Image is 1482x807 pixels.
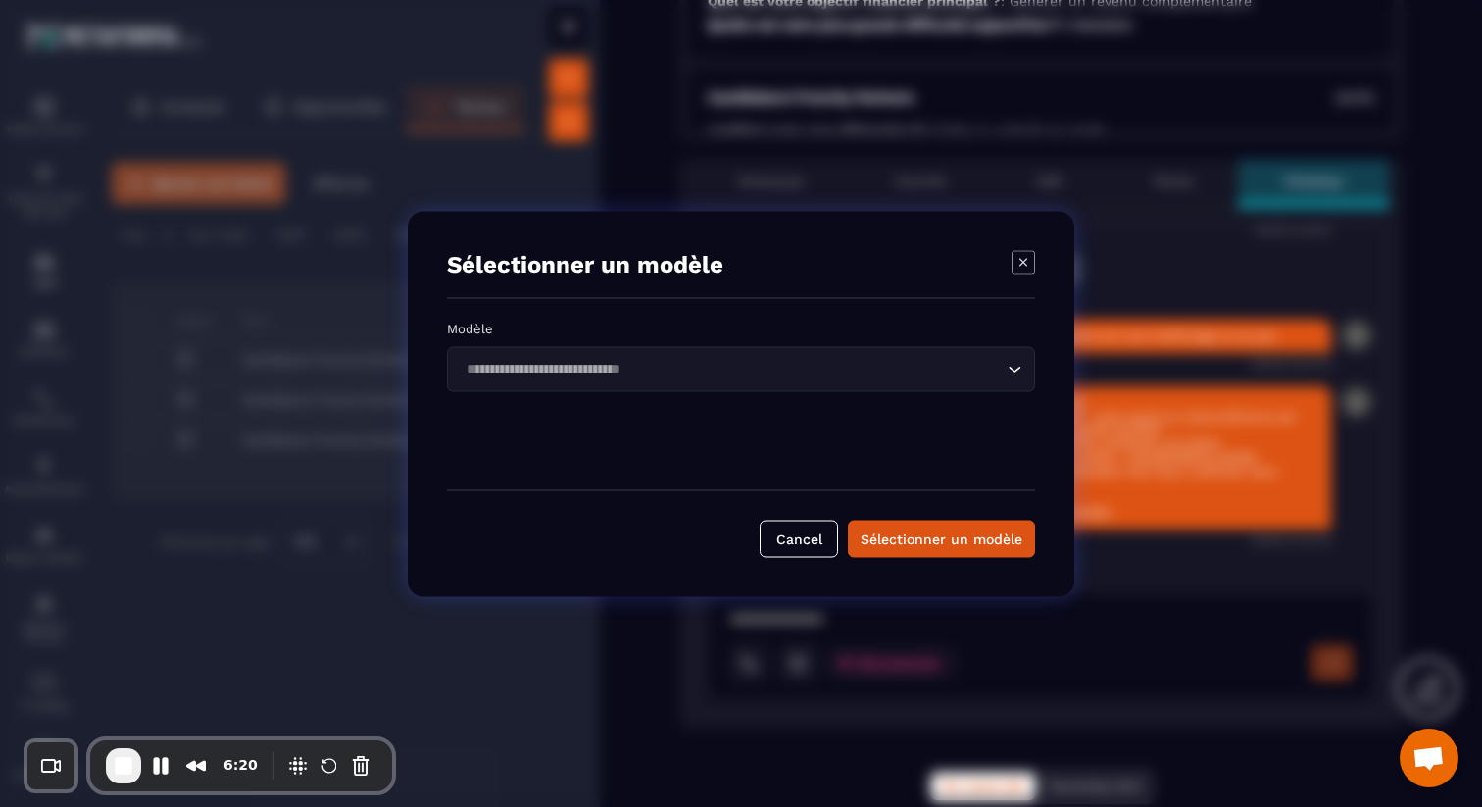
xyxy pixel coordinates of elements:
[760,520,838,557] button: Cancel
[460,358,1003,379] input: Search for option
[861,529,1022,548] div: Sélectionner un modèle
[848,520,1035,557] button: Sélectionner un modèle
[1400,729,1458,787] div: Ouvrir le chat
[447,346,1035,391] div: Search for option
[447,250,723,277] h4: Sélectionner un modèle
[447,321,493,335] label: Modèle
